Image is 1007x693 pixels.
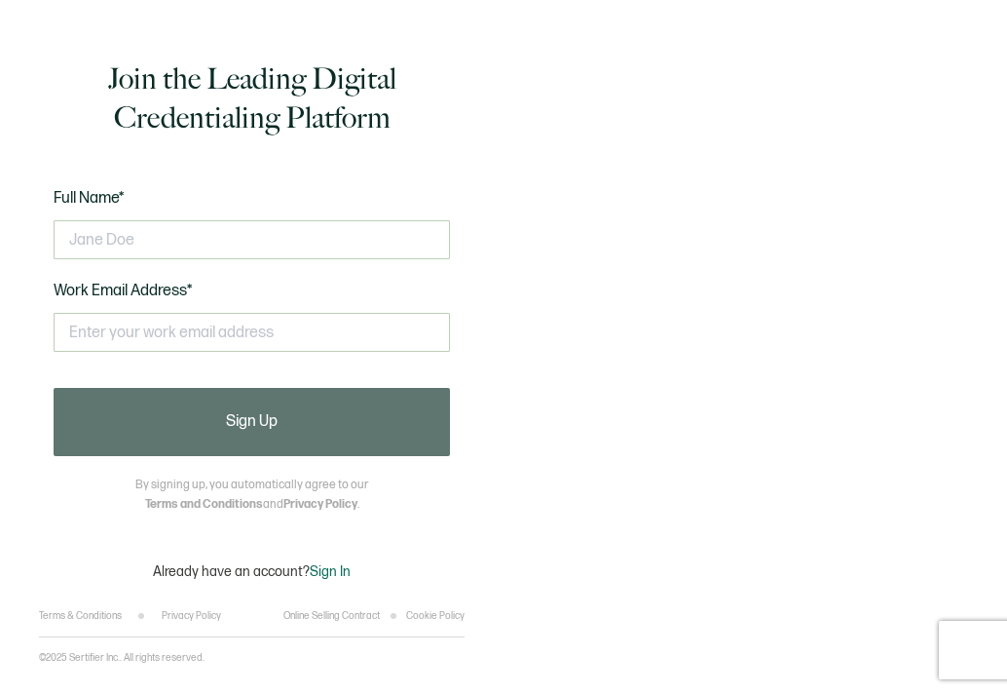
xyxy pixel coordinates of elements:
p: ©2025 Sertifier Inc.. All rights reserved. [39,652,205,664]
a: Cookie Policy [406,610,465,622]
a: Privacy Policy [283,497,357,512]
a: Online Selling Contract [283,610,380,622]
span: Sign Up [226,414,278,430]
a: Terms and Conditions [145,497,263,512]
input: Enter your work email address [54,313,450,352]
a: Terms & Conditions [39,610,122,622]
input: Jane Doe [54,220,450,259]
span: Full Name* [54,189,125,208]
button: Sign Up [54,388,450,456]
a: Privacy Policy [162,610,221,622]
p: Already have an account? [153,563,351,580]
span: Sign In [310,563,351,580]
h1: Join the Leading Digital Credentialing Platform [54,59,450,137]
span: Work Email Address* [54,282,193,300]
p: By signing up, you automatically agree to our and . [135,476,368,515]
